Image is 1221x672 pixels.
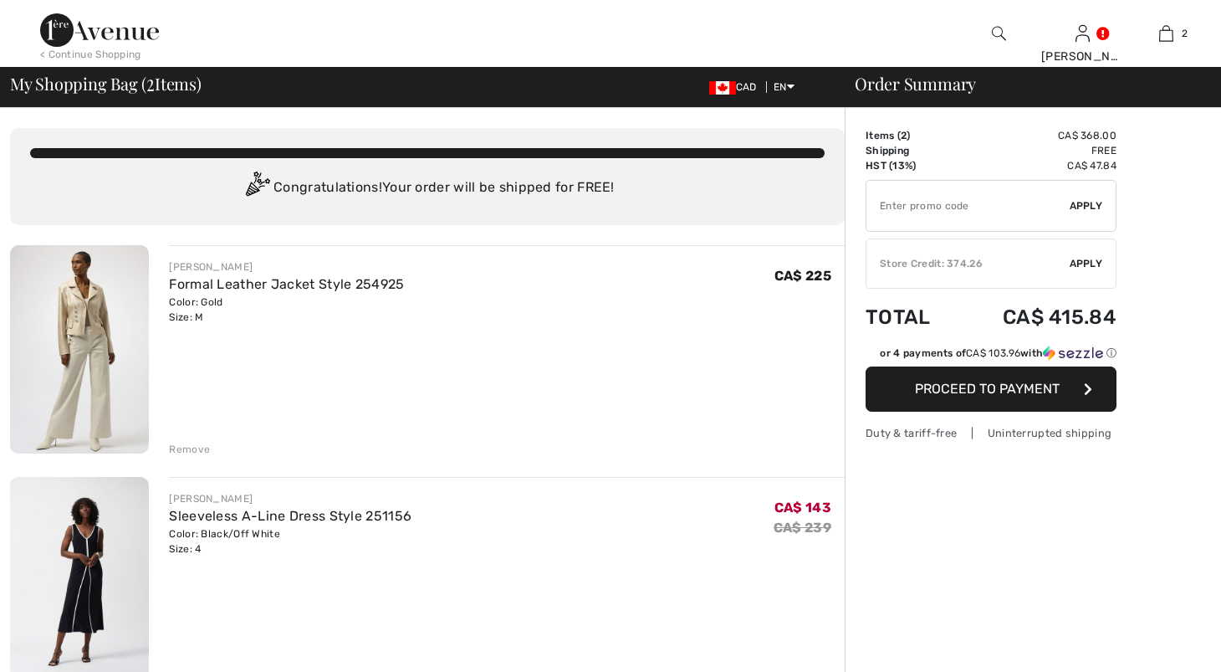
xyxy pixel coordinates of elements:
[1075,25,1090,41] a: Sign In
[957,128,1116,143] td: CA$ 368.00
[1075,23,1090,44] img: My Info
[866,367,1116,412] button: Proceed to Payment
[169,491,411,506] div: [PERSON_NAME]
[915,381,1060,397] span: Proceed to Payment
[866,181,1070,231] input: Promo code
[1070,256,1103,271] span: Apply
[957,158,1116,173] td: CA$ 47.84
[1125,23,1207,44] a: 2
[146,71,155,93] span: 2
[40,13,159,47] img: 1ère Avenue
[966,347,1020,359] span: CA$ 103.96
[1159,23,1173,44] img: My Bag
[957,143,1116,158] td: Free
[40,47,141,62] div: < Continue Shopping
[169,526,411,557] div: Color: Black/Off White Size: 4
[169,295,404,325] div: Color: Gold Size: M
[1070,198,1103,213] span: Apply
[774,268,831,284] span: CA$ 225
[169,276,404,292] a: Formal Leather Jacket Style 254925
[1182,26,1188,41] span: 2
[709,81,736,95] img: Canadian Dollar
[774,81,794,93] span: EN
[709,81,764,93] span: CAD
[10,75,202,92] span: My Shopping Bag ( Items)
[866,128,957,143] td: Items ( )
[901,130,907,141] span: 2
[774,520,831,536] s: CA$ 239
[169,259,404,274] div: [PERSON_NAME]
[866,143,957,158] td: Shipping
[866,158,957,173] td: HST (13%)
[169,442,210,457] div: Remove
[880,346,1116,361] div: or 4 payments of with
[866,289,957,346] td: Total
[774,500,831,516] span: CA$ 143
[10,245,149,454] img: Formal Leather Jacket Style 254925
[992,23,1006,44] img: search the website
[30,172,825,205] div: Congratulations! Your order will be shipped for FREE!
[240,172,273,205] img: Congratulation2.svg
[1043,346,1103,361] img: Sezzle
[169,508,411,524] a: Sleeveless A-Line Dress Style 251156
[835,75,1211,92] div: Order Summary
[866,256,1070,271] div: Store Credit: 374.26
[866,346,1116,367] div: or 4 payments ofCA$ 103.96withSezzle Click to learn more about Sezzle
[957,289,1116,346] td: CA$ 415.84
[866,425,1116,441] div: Duty & tariff-free | Uninterrupted shipping
[1041,48,1123,65] div: [PERSON_NAME]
